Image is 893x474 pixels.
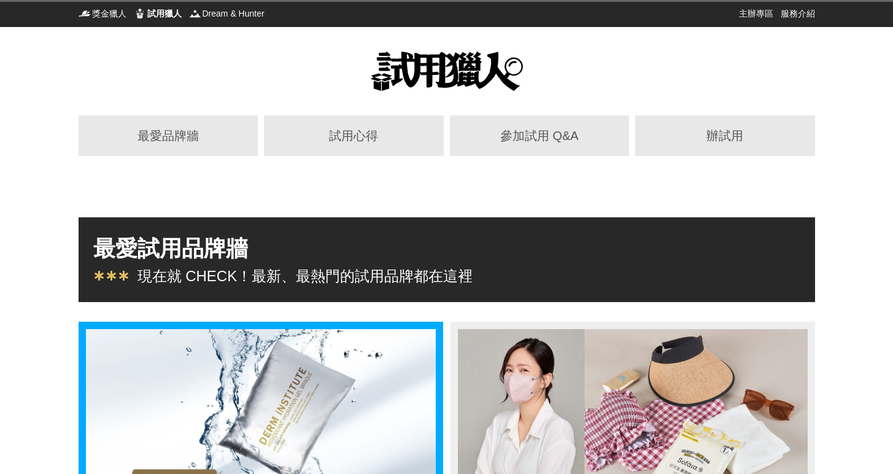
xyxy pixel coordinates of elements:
[92,7,126,20] span: 獎金獵人
[79,7,91,20] img: 獎金獵人
[79,217,815,302] a: 最愛試用品牌牆現在就 CHECK！最新、最熱門的試用品牌都在這裡
[371,52,523,91] img: 試用獵人
[93,232,800,265] div: 最愛試用品牌牆
[781,7,815,20] a: 服務介紹
[635,115,815,156] a: 辦試用
[646,126,804,145] div: 辦試用
[90,126,247,145] div: 最愛品牌牆
[147,7,182,20] span: 試用獵人
[189,7,201,20] img: Dream & Hunter
[189,7,265,20] a: Dream & HunterDream & Hunter
[79,7,126,20] a: 獎金獵人獎金獵人
[137,265,473,287] div: 現在就 CHECK！最新、最熱門的試用品牌都在這裡
[275,126,433,145] div: 試用心得
[134,7,182,20] a: 試用獵人試用獵人
[203,7,265,20] span: Dream & Hunter
[134,7,146,20] img: 試用獵人
[461,126,619,145] div: 參加試用 Q&A
[739,7,773,20] a: 主辦專區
